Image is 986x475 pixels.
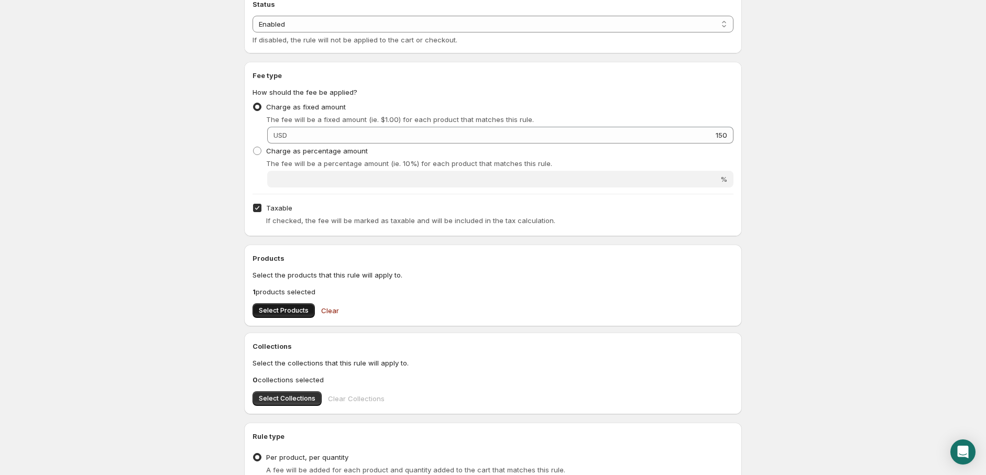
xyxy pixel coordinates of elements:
button: Select Collections [253,391,322,406]
span: Per product, per quantity [266,453,348,461]
h2: Fee type [253,70,733,81]
span: % [720,175,727,183]
span: Charge as fixed amount [266,103,346,111]
span: If checked, the fee will be marked as taxable and will be included in the tax calculation. [266,216,555,225]
h2: Products [253,253,733,263]
span: Charge as percentage amount [266,147,368,155]
p: Select the products that this rule will apply to. [253,270,733,280]
b: 0 [253,375,258,384]
span: A fee will be added for each product and quantity added to the cart that matches this rule. [266,466,565,474]
span: How should the fee be applied? [253,88,357,96]
span: Taxable [266,204,292,212]
h2: Collections [253,341,733,351]
span: Clear [321,305,339,316]
button: Clear [315,300,345,321]
p: The fee will be a percentage amount (ie. 10%) for each product that matches this rule. [266,158,733,169]
span: The fee will be a fixed amount (ie. $1.00) for each product that matches this rule. [266,115,534,124]
span: Select Collections [259,394,315,403]
b: 1 [253,288,256,296]
span: Select Products [259,306,309,315]
div: Open Intercom Messenger [950,439,976,465]
p: products selected [253,286,733,297]
button: Select Products [253,303,315,318]
p: collections selected [253,374,733,385]
h2: Rule type [253,431,733,441]
span: USD [273,131,287,139]
span: If disabled, the rule will not be applied to the cart or checkout. [253,36,457,44]
p: Select the collections that this rule will apply to. [253,358,733,368]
